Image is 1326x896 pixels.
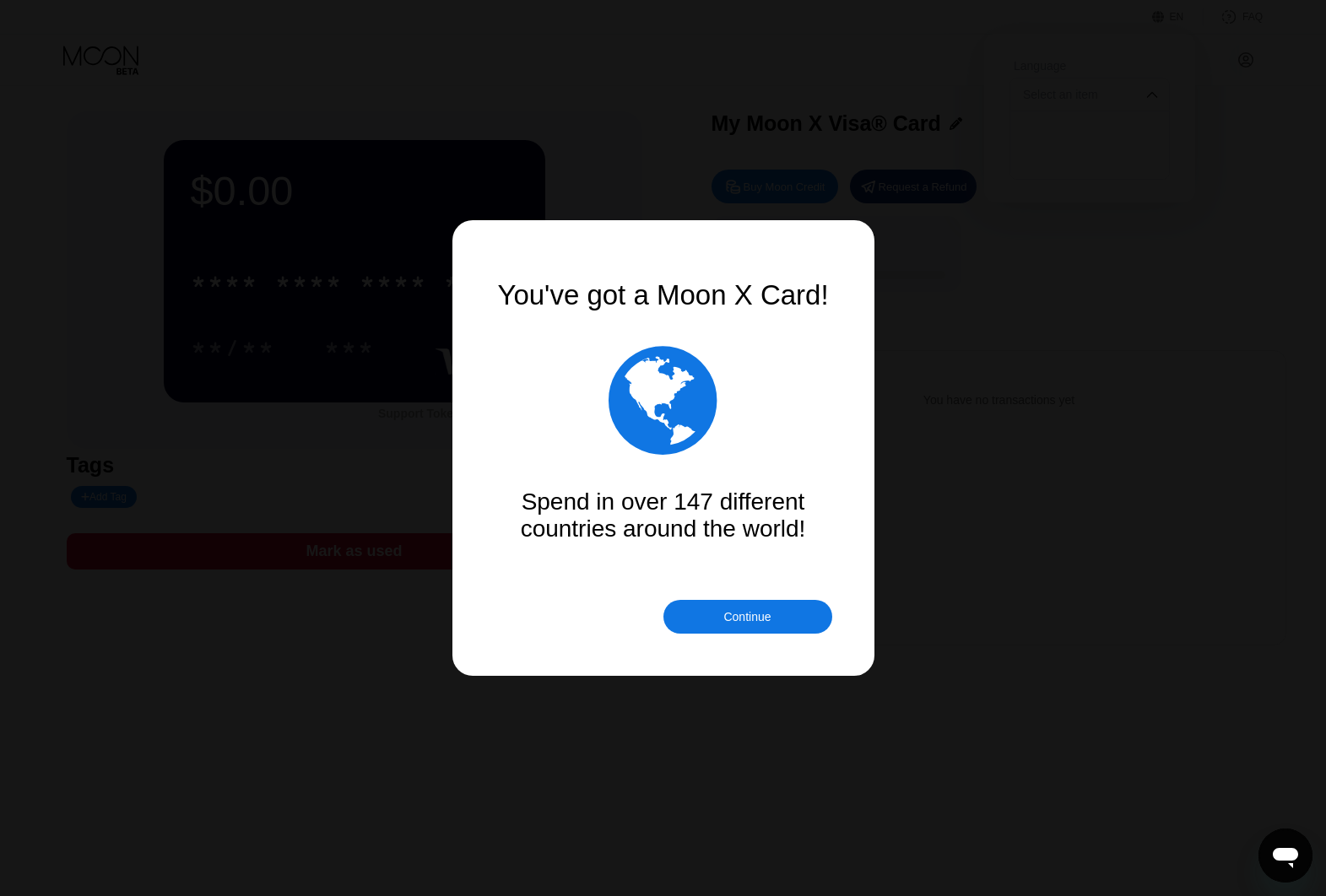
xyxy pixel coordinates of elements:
[495,488,832,542] div: Spend in over 147 different countries around the world!
[663,600,832,634] div: Continue
[1258,829,1312,883] iframe: Кнопка запуска окна обмена сообщениями
[495,279,832,311] div: You've got a Moon X Card!
[723,610,771,623] div: Continue
[495,337,832,463] div: 
[609,337,717,463] div: 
